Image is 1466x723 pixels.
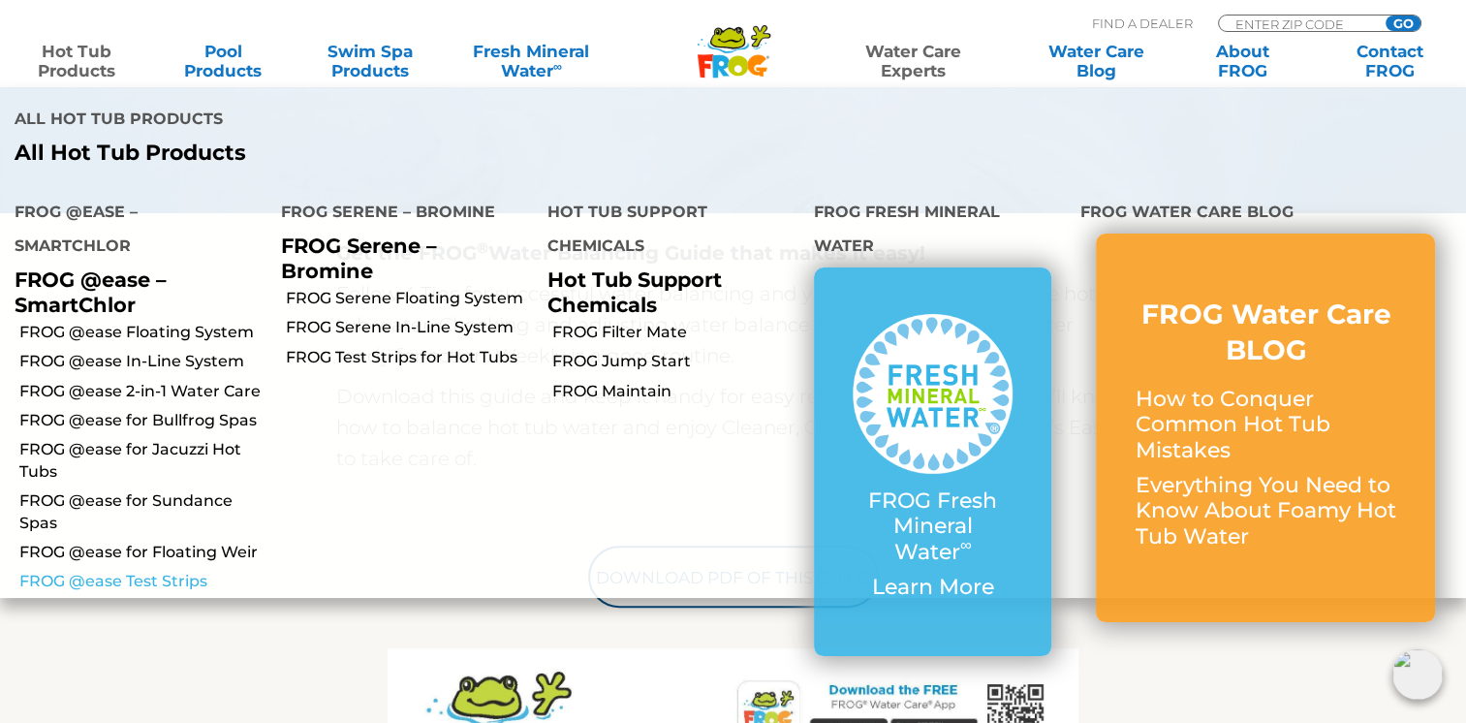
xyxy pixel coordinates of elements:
input: Zip Code Form [1233,16,1364,32]
h4: FROG @ease – SmartChlor [15,195,252,267]
a: FROG Water Care BLOG How to Conquer Common Hot Tub Mistakes Everything You Need to Know About Foa... [1135,297,1396,559]
a: FROG @ease 2-in-1 Water Care [19,381,266,402]
h4: FROG Serene – Bromine [281,195,518,234]
input: GO [1386,16,1420,31]
h4: All Hot Tub Products [15,102,718,141]
a: All Hot Tub Products [15,141,718,166]
sup: ∞ [960,535,972,554]
h3: FROG Water Care BLOG [1135,297,1396,367]
a: Swim SpaProducts [313,42,427,80]
p: Learn More [853,575,1013,600]
p: FROG @ease – SmartChlor [15,267,252,316]
a: FROG @ease for Jacuzzi Hot Tubs [19,439,266,483]
a: FROG Serene Floating System [286,288,533,309]
a: FROG Maintain [552,381,799,402]
a: FROG Jump Start [552,351,799,372]
h4: Hot Tub Support Chemicals [547,195,785,267]
a: FROG @ease Test Strips [19,571,266,592]
a: FROG @ease for Sundance Spas [19,490,266,534]
img: openIcon [1392,649,1443,700]
a: PoolProducts [167,42,281,80]
p: Find A Dealer [1092,15,1193,32]
a: Hot TubProducts [19,42,134,80]
a: FROG @ease for Bullfrog Spas [19,410,266,431]
a: Water CareBlog [1039,42,1153,80]
a: FROG @ease for Floating Weir [19,542,266,563]
a: FROG Test Strips for Hot Tubs [286,347,533,368]
a: AboutFROG [1186,42,1300,80]
sup: ∞ [553,59,562,74]
h4: FROG Water Care Blog [1080,195,1451,234]
h4: FROG Fresh Mineral Water [814,195,1051,267]
p: FROG Serene – Bromine [281,234,518,282]
a: ContactFROG [1332,42,1447,80]
a: FROG @ease Floating System [19,322,266,343]
a: FROG Fresh Mineral Water∞ Learn More [853,314,1013,611]
p: Hot Tub Support Chemicals [547,267,785,316]
a: Water CareExperts [821,42,1006,80]
p: Everything You Need to Know About Foamy Hot Tub Water [1135,473,1396,550]
p: How to Conquer Common Hot Tub Mistakes [1135,387,1396,463]
p: FROG Fresh Mineral Water [853,488,1013,565]
a: FROG Serene In-Line System [286,317,533,338]
a: FROG Filter Mate [552,322,799,343]
a: Fresh MineralWater∞ [460,42,603,80]
a: FROG @ease In-Line System [19,351,266,372]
